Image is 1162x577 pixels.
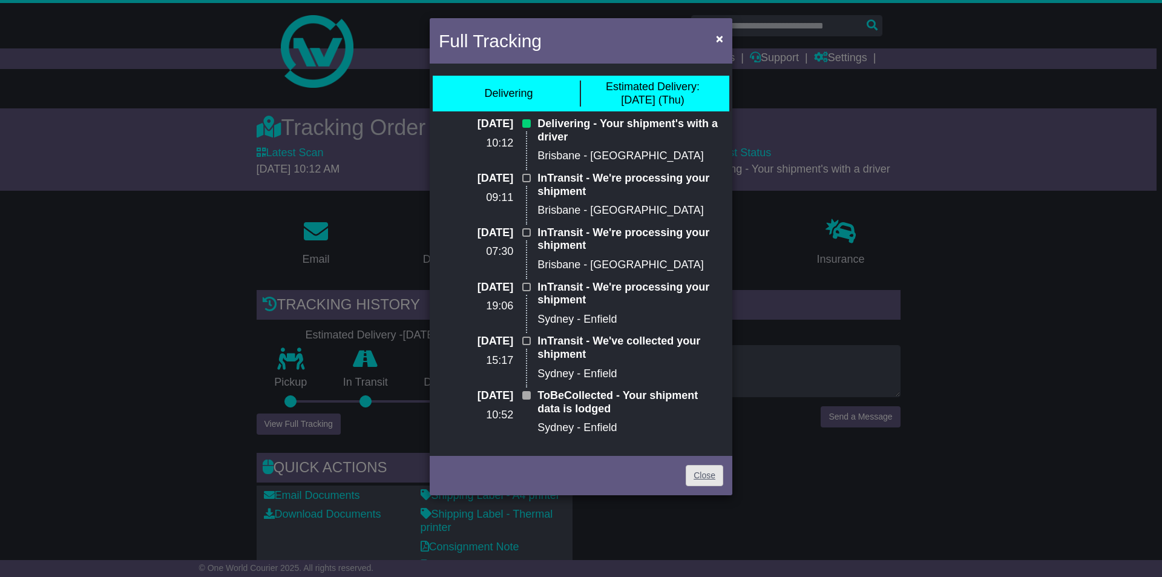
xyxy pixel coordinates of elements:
p: Sydney - Enfield [537,313,723,326]
span: Estimated Delivery: [606,81,700,93]
p: 19:06 [439,300,513,313]
p: InTransit - We're processing your shipment [537,172,723,198]
a: Close [686,465,723,486]
p: Delivering - Your shipment's with a driver [537,117,723,143]
p: Brisbane - [GEOGRAPHIC_DATA] [537,150,723,163]
h4: Full Tracking [439,27,542,54]
div: [DATE] (Thu) [606,81,700,107]
div: Delivering [484,87,533,101]
p: InTransit - We're processing your shipment [537,281,723,307]
p: [DATE] [439,335,513,348]
p: Sydney - Enfield [537,368,723,381]
p: [DATE] [439,389,513,403]
p: InTransit - We've collected your shipment [537,335,723,361]
span: × [716,31,723,45]
p: 10:52 [439,409,513,422]
button: Close [710,26,729,51]
p: [DATE] [439,172,513,185]
p: 15:17 [439,354,513,368]
p: [DATE] [439,226,513,240]
p: 09:11 [439,191,513,205]
p: [DATE] [439,281,513,294]
p: [DATE] [439,117,513,131]
p: InTransit - We're processing your shipment [537,226,723,252]
p: Brisbane - [GEOGRAPHIC_DATA] [537,204,723,217]
p: ToBeCollected - Your shipment data is lodged [537,389,723,415]
p: Brisbane - [GEOGRAPHIC_DATA] [537,259,723,272]
p: 07:30 [439,245,513,259]
p: 10:12 [439,137,513,150]
p: Sydney - Enfield [537,421,723,435]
